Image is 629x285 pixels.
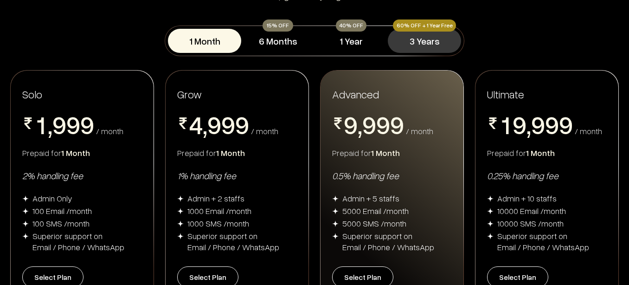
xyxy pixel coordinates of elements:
span: 9 [235,112,249,137]
span: Grow [177,87,202,101]
span: 1 Month [61,148,90,158]
span: 9 [390,112,404,137]
img: img [177,220,184,227]
div: 1000 SMS /month [187,218,249,229]
div: Admin + 10 staffs [497,193,557,204]
div: 5000 SMS /month [342,218,406,229]
div: 60% OFF + 1 Year Free [393,19,456,32]
div: 1000 Email /month [187,205,251,216]
span: , [48,112,52,140]
span: Advanced [332,87,379,101]
span: 9 [531,112,545,137]
span: 1 Month [371,148,400,158]
span: , [203,112,207,140]
span: 9 [376,112,390,137]
div: Superior support on Email / Phone / WhatsApp [342,230,434,253]
span: 9 [362,112,376,137]
span: , [358,112,362,140]
div: 100 Email /month [32,205,92,216]
div: 100 SMS /month [32,218,90,229]
div: Prepaid for [332,147,452,158]
img: img [177,233,184,240]
span: 9 [344,112,358,137]
span: 9 [559,112,573,137]
button: 3 Years [388,29,461,53]
button: 1 Month [168,29,241,53]
div: Admin + 2 staffs [187,193,244,204]
button: 1 Year [314,29,388,53]
span: 2 [499,137,513,162]
img: img [332,220,339,227]
span: Ultimate [487,87,524,101]
img: img [332,195,339,202]
div: Superior support on Email / Phone / WhatsApp [497,230,589,253]
span: 9 [66,112,80,137]
div: / month [251,127,278,135]
div: / month [96,127,123,135]
div: Prepaid for [22,147,142,158]
img: pricing-rupee [487,117,499,129]
img: img [487,220,494,227]
img: img [487,208,494,214]
span: 5 [189,137,203,162]
div: 0.5% handling fee [332,169,452,181]
div: 10000 SMS /month [497,218,564,229]
div: 5000 Email /month [342,205,409,216]
button: 6 Months [241,29,314,53]
img: img [332,233,339,240]
span: 9 [207,112,221,137]
span: Solo [22,87,42,101]
div: Superior support on Email / Phone / WhatsApp [32,230,124,253]
div: Prepaid for [177,147,297,158]
div: Prepaid for [487,147,607,158]
div: 2% handling fee [22,169,142,181]
img: img [22,208,29,214]
div: 15% OFF [263,19,293,32]
span: 9 [52,112,66,137]
img: pricing-rupee [22,117,34,129]
img: img [177,208,184,214]
img: pricing-rupee [177,117,189,129]
span: 1 [34,112,48,137]
img: img [487,195,494,202]
div: / month [575,127,602,135]
img: img [22,195,29,202]
img: img [22,233,29,240]
span: 9 [221,112,235,137]
img: img [177,195,184,202]
span: 9 [545,112,559,137]
img: pricing-rupee [332,117,344,129]
div: 1% handling fee [177,169,297,181]
div: / month [406,127,433,135]
div: Admin Only [32,193,72,204]
span: 1 Month [526,148,555,158]
img: img [487,233,494,240]
span: 9 [80,112,94,137]
span: 2 [34,137,48,162]
div: Admin + 5 staffs [342,193,399,204]
span: 9 [513,112,526,137]
span: 1 Month [216,148,245,158]
span: 4 [189,112,203,137]
div: 0.25% handling fee [487,169,607,181]
div: 40% OFF [336,19,366,32]
img: img [22,220,29,227]
div: Superior support on Email / Phone / WhatsApp [187,230,279,253]
span: 1 [499,112,513,137]
img: img [332,208,339,214]
div: 10000 Email /month [497,205,566,216]
span: , [526,112,531,140]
